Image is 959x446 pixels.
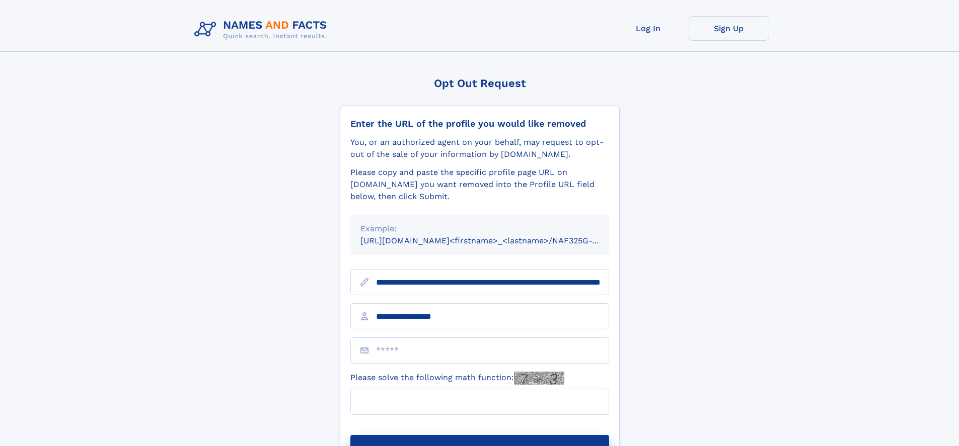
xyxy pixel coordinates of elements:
[360,236,628,245] small: [URL][DOMAIN_NAME]<firstname>_<lastname>/NAF325G-xxxxxxxx
[360,223,599,235] div: Example:
[350,118,609,129] div: Enter the URL of the profile you would like removed
[689,16,769,41] a: Sign Up
[350,136,609,160] div: You, or an authorized agent on your behalf, may request to opt-out of the sale of your informatio...
[608,16,689,41] a: Log In
[190,16,335,43] img: Logo Names and Facts
[340,77,620,90] div: Opt Out Request
[350,166,609,203] div: Please copy and paste the specific profile page URL on [DOMAIN_NAME] you want removed into the Pr...
[350,372,564,385] label: Please solve the following math function:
